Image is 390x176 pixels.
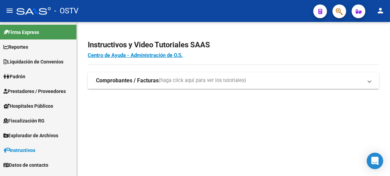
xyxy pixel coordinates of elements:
[3,43,28,51] span: Reportes
[96,77,159,84] strong: Comprobantes / Facturas
[159,77,246,84] span: (haga click aquí para ver los tutoriales)
[54,3,78,19] span: - OSTV
[3,117,45,125] span: Fiscalización RG
[3,146,35,154] span: Instructivos
[3,161,48,169] span: Datos de contacto
[5,7,14,15] mat-icon: menu
[3,73,25,80] span: Padrón
[3,87,66,95] span: Prestadores / Proveedores
[88,38,379,51] h2: Instructivos y Video Tutoriales SAAS
[367,153,383,169] div: Open Intercom Messenger
[3,58,63,66] span: Liquidación de Convenios
[3,102,53,110] span: Hospitales Públicos
[88,52,183,58] a: Centro de Ayuda - Administración de O.S.
[3,28,39,36] span: Firma Express
[376,7,385,15] mat-icon: person
[3,132,58,139] span: Explorador de Archivos
[88,72,379,89] mat-expansion-panel-header: Comprobantes / Facturas(haga click aquí para ver los tutoriales)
